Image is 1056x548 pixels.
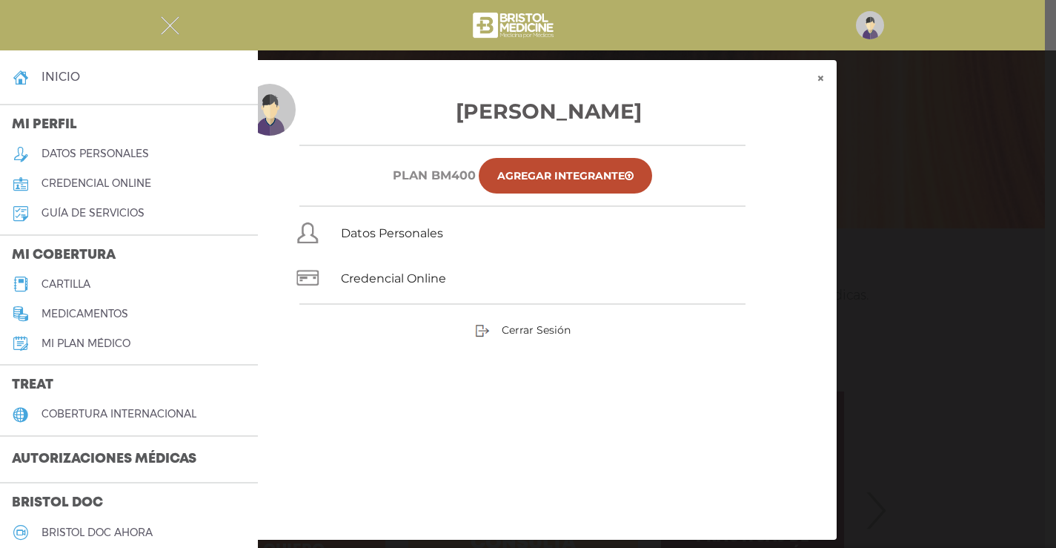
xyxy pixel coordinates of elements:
h5: medicamentos [41,308,128,320]
img: Cober_menu-close-white.svg [161,16,179,35]
h4: inicio [41,70,80,84]
span: Cerrar Sesión [502,323,571,337]
h5: cobertura internacional [41,408,196,420]
img: bristol-medicine-blanco.png [471,7,559,43]
h5: cartilla [41,278,90,291]
h5: credencial online [41,177,151,190]
img: profile-placeholder.svg [244,84,296,136]
h5: Bristol doc ahora [41,526,153,539]
button: × [805,60,837,97]
h5: Mi plan médico [41,337,130,350]
h5: guía de servicios [41,207,145,219]
a: Agregar Integrante [479,158,652,194]
a: Cerrar Sesión [475,323,571,337]
a: Datos Personales [341,226,443,240]
h6: Plan BM400 [393,168,476,182]
img: profile-placeholder.svg [856,11,884,39]
h3: [PERSON_NAME] [244,96,801,127]
a: Credencial Online [341,271,446,285]
img: sign-out.png [475,323,490,338]
h5: datos personales [41,148,149,160]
